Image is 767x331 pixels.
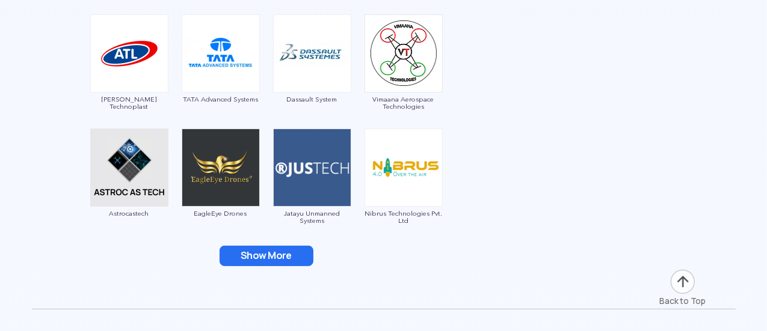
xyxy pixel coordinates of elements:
[90,162,169,217] a: Astrocastech
[181,96,260,103] span: TATA Advanced Systems
[365,129,443,207] img: ic_nibrus.png
[181,210,260,217] span: EagleEye Drones
[364,210,443,224] span: Nibrus Technologies Pvt. Ltd
[273,96,352,103] span: Dassault System
[181,47,260,103] a: TATA Advanced Systems
[273,47,352,103] a: Dassault System
[182,14,260,93] img: ic_tata.png
[364,162,443,224] a: Nibrus Technologies Pvt. Ltd
[90,129,168,207] img: ic_astrocastech.png
[273,210,352,224] span: Jatayu Unmanned Systems
[90,14,168,93] img: ic_anjanitechnoplast.png
[182,129,260,207] img: ic_eagleeye.png
[365,14,443,93] img: ic_vimana-1.png
[273,129,351,207] img: ic_jatayu.png
[273,162,352,224] a: Jatayu Unmanned Systems
[670,269,696,295] img: ic_arrow-up.png
[220,246,313,266] button: Show More
[659,295,706,307] div: Back to Top
[364,96,443,110] span: Vimaana Aerospace Technologies
[273,14,351,93] img: ic_dassaultsystems.png
[90,96,169,110] span: [PERSON_NAME] Technoplast
[90,47,169,110] a: [PERSON_NAME] Technoplast
[181,162,260,217] a: EagleEye Drones
[90,210,169,217] span: Astrocastech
